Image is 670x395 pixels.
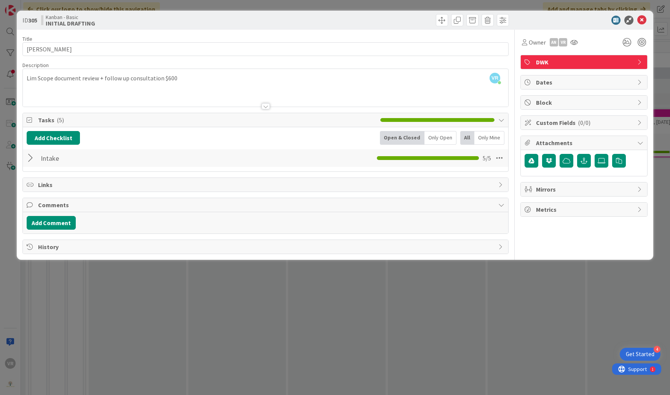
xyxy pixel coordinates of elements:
span: Support [16,1,35,10]
span: DWK [536,58,633,67]
b: INITIAL DRAFTING [46,20,95,26]
div: All [460,131,474,145]
span: Comments [38,200,495,209]
span: Dates [536,78,633,87]
span: Mirrors [536,185,633,194]
div: VR [559,38,567,46]
div: Get Started [626,350,654,358]
p: Lim Scope document review + follow up consultation $600 [27,74,504,83]
span: VR [490,73,500,83]
span: 5 / 5 [483,154,491,163]
span: Owner [529,38,546,47]
span: Tasks [38,115,376,125]
span: Links [38,180,495,189]
div: Open Get Started checklist, remaining modules: 4 [620,348,660,361]
span: ID [22,16,37,25]
input: type card name here... [22,42,509,56]
span: Description [22,62,49,69]
span: Block [536,98,633,107]
div: AN [550,38,558,46]
span: Kanban - Basic [46,14,95,20]
div: Open & Closed [380,131,424,145]
button: Add Comment [27,216,76,230]
span: ( 5 ) [57,116,64,124]
div: 1 [40,3,41,9]
span: ( 0/0 ) [578,119,590,126]
label: Title [22,35,32,42]
div: Only Mine [474,131,504,145]
span: Attachments [536,138,633,147]
span: Metrics [536,205,633,214]
button: Add Checklist [27,131,80,145]
div: 4 [654,346,660,353]
b: 305 [28,16,37,24]
div: Only Open [424,131,456,145]
span: Custom Fields [536,118,633,127]
input: Add Checklist... [38,151,209,165]
span: History [38,242,495,251]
